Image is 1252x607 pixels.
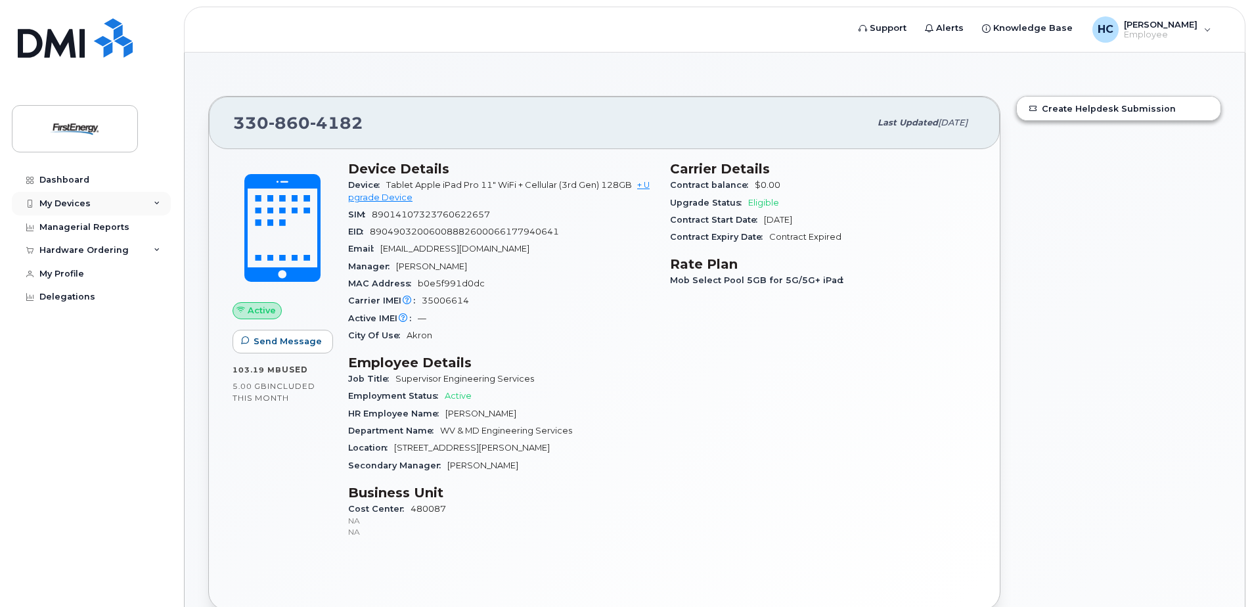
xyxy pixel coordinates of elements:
[348,504,654,538] span: 480087
[670,180,755,190] span: Contract balance
[348,180,650,202] a: + Upgrade Device
[348,261,396,271] span: Manager
[348,409,445,418] span: HR Employee Name
[310,113,363,133] span: 4182
[348,180,386,190] span: Device
[348,515,654,526] p: NA
[396,261,467,271] span: [PERSON_NAME]
[233,365,282,374] span: 103.19 MB
[282,365,308,374] span: used
[233,381,315,403] span: included this month
[348,391,445,401] span: Employment Status
[422,296,469,305] span: 35006614
[233,330,333,353] button: Send Message
[348,313,418,323] span: Active IMEI
[348,374,395,384] span: Job Title
[395,374,534,384] span: Supervisor Engineering Services
[1195,550,1242,597] iframe: Messenger Launcher
[670,198,748,208] span: Upgrade Status
[348,279,418,288] span: MAC Address
[348,461,447,470] span: Secondary Manager
[254,335,322,348] span: Send Message
[418,279,485,288] span: b0e5f991d0dc
[755,180,780,190] span: $0.00
[394,443,550,453] span: [STREET_ADDRESS][PERSON_NAME]
[769,232,841,242] span: Contract Expired
[348,210,372,219] span: SIM
[248,304,276,317] span: Active
[445,391,472,401] span: Active
[233,113,363,133] span: 330
[348,161,654,177] h3: Device Details
[348,485,654,501] h3: Business Unit
[670,275,850,285] span: Mob Select Pool 5GB for 5G/5G+ iPad
[233,382,267,391] span: 5.00 GB
[878,118,938,127] span: Last updated
[372,210,490,219] span: 89014107323760622657
[1017,97,1220,120] a: Create Helpdesk Submission
[445,409,516,418] span: [PERSON_NAME]
[938,118,968,127] span: [DATE]
[670,232,769,242] span: Contract Expiry Date
[348,296,422,305] span: Carrier IMEI
[418,313,426,323] span: —
[670,215,764,225] span: Contract Start Date
[440,426,572,436] span: WV & MD Engineering Services
[670,256,976,272] h3: Rate Plan
[348,426,440,436] span: Department Name
[269,113,310,133] span: 860
[670,161,976,177] h3: Carrier Details
[348,227,370,236] span: EID
[348,330,407,340] span: City Of Use
[380,244,529,254] span: [EMAIL_ADDRESS][DOMAIN_NAME]
[386,180,632,190] span: Tablet Apple iPad Pro 11" WiFi + Cellular (3rd Gen) 128GB
[447,461,518,470] span: [PERSON_NAME]
[748,198,779,208] span: Eligible
[348,443,394,453] span: Location
[348,504,411,514] span: Cost Center
[407,330,432,340] span: Akron
[370,227,559,236] span: 89049032006008882600066177940641
[764,215,792,225] span: [DATE]
[348,526,654,537] p: NA
[348,244,380,254] span: Email
[348,355,654,371] h3: Employee Details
